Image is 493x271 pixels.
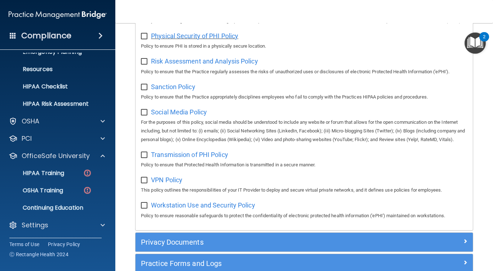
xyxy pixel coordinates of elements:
h5: Practice Forms and Logs [141,259,383,267]
a: Terms of Use [9,241,39,248]
p: OfficeSafe University [22,152,90,160]
p: Continuing Education [5,204,103,211]
h4: Compliance [21,31,71,41]
p: Policy to ensure that Protected Health Information is transmitted in a secure manner. [141,161,467,169]
p: Policy to ensure that the Practice regularly assesses the risks of unauthorized uses or disclosur... [141,67,467,76]
span: Sanction Policy [151,83,195,91]
img: danger-circle.6113f641.png [83,169,92,178]
a: Privacy Policy [48,241,80,248]
h5: Privacy Documents [141,238,383,246]
p: Policy to ensure reasonable safeguards to protect the confidentiality of electronic protected hea... [141,211,467,220]
p: Policy to ensure that the Practice appropriately disciplines employees who fail to comply with th... [141,93,467,101]
p: Settings [22,221,48,230]
p: For the purposes of this policy, social media should be understood to include any website or foru... [141,118,467,144]
span: Social Media Policy [151,108,207,116]
p: Emergency Planning [5,48,103,56]
a: OSHA [9,117,105,126]
p: HIPAA Risk Assessment [5,100,103,108]
p: This policy outlines the responsibilities of your IT Provider to deploy and secure virtual privat... [141,186,467,194]
button: Open Resource Center, 2 new notifications [465,32,486,54]
p: PCI [22,134,32,143]
span: Transmission of PHI Policy [151,151,228,158]
a: OfficeSafe University [9,152,105,160]
a: PCI [9,134,105,143]
span: Physical Security of PHI Policy [151,32,238,40]
a: Practice Forms and Logs [141,258,467,269]
p: OSHA [22,117,40,126]
a: Settings [9,221,105,230]
span: Ⓒ Rectangle Health 2024 [9,251,68,258]
span: Workstation Use and Security Policy [151,201,255,209]
span: VPN Policy [151,176,182,184]
div: 2 [483,37,485,46]
p: OSHA Training [5,187,63,194]
p: HIPAA Training [5,170,64,177]
img: PMB logo [9,8,107,22]
img: danger-circle.6113f641.png [83,186,92,195]
p: Resources [5,66,103,73]
p: Policy to ensure PHI is stored in a physically secure location. [141,42,467,51]
span: Risk Assessment and Analysis Policy [151,57,258,65]
a: Privacy Documents [141,236,467,248]
p: HIPAA Checklist [5,83,103,90]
